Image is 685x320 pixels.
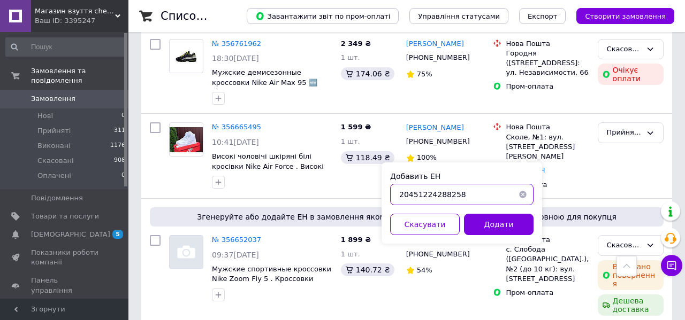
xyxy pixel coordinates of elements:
div: Дешева доставка [598,294,664,316]
button: Чат з покупцем [661,255,682,276]
span: 09:37[DATE] [212,251,259,259]
span: [DEMOGRAPHIC_DATA] [31,230,110,239]
div: Скасовано [607,240,642,251]
span: Завантажити звіт по пром-оплаті [255,11,390,21]
span: Замовлення та повідомлення [31,66,128,85]
span: Виконані [37,141,71,151]
button: Експорт [519,8,566,24]
img: Фото товару [174,40,199,73]
span: 1176 [110,141,125,151]
span: Прийняті [37,126,71,136]
input: Пошук [5,37,126,57]
span: Згенеруйте або додайте ЕН в замовлення якомога швидше — доставка буде безкоштовною для покупця [154,212,659,222]
div: Очікує оплати [598,64,664,85]
a: Фото товару [169,122,203,157]
span: Повідомлення [31,193,83,203]
span: Скасовані [37,156,74,166]
span: Оплачені [37,171,71,181]
button: Створити замовлення [576,8,674,24]
button: Скасувати [390,214,460,235]
div: [PHONE_NUMBER] [404,51,472,65]
div: Городня ([STREET_ADDRESS]: ул. Независимости, 66 [506,49,589,78]
div: Післяплата [506,180,589,190]
span: 1 599 ₴ [341,123,371,131]
a: № 356665495 [212,123,261,131]
span: 75% [417,70,432,78]
span: 2 349 ₴ [341,40,371,48]
div: Прийнято [607,127,642,138]
a: [PERSON_NAME] [406,39,464,49]
a: Мужские демисезонные кроссовки Nike Air Max 95 🆕 Кроссовки найк аир [PERSON_NAME] [212,68,317,106]
div: Ваш ID: 3395247 [35,16,128,26]
span: Панель управління [31,276,99,295]
a: Фото товару [169,39,203,73]
a: Створити замовлення [566,12,674,20]
span: Замовлення [31,94,75,104]
span: 908 [114,156,125,166]
div: 174.06 ₴ [341,67,394,80]
label: Добавить ЕН [390,172,440,181]
a: Фото товару [169,235,203,269]
div: [PHONE_NUMBER] [404,247,472,261]
span: Показники роботи компанії [31,248,99,267]
span: 18:30[DATE] [212,54,259,63]
img: Фото товару [170,127,203,152]
a: [PERSON_NAME] [406,123,464,133]
div: с. Слобода ([GEOGRAPHIC_DATA].), №2 (до 10 кг): вул. [STREET_ADDRESS] [506,245,589,284]
button: Додати [464,214,534,235]
span: 5 [112,230,123,239]
div: 118.49 ₴ [341,151,394,164]
button: Очистить [512,184,534,205]
div: [PHONE_NUMBER] [404,135,472,149]
div: Виконано повернення [598,260,664,290]
span: 1 шт. [341,53,360,61]
span: Створити замовлення [585,12,666,20]
div: Сколе, №1: вул. [STREET_ADDRESS][PERSON_NAME] [506,132,589,162]
span: Нові [37,111,53,121]
span: 54% [417,266,432,274]
div: Пром-оплата [506,82,589,91]
span: 1 шт. [341,137,360,145]
a: Мужские спортивные кроссовки Nike Zoom Fly 5 . Кроссовки весна-лето найк 44-28 см [212,265,331,293]
img: Фото товару [170,236,203,269]
button: Управління статусами [409,8,508,24]
div: Пром-оплата [506,288,589,298]
span: Управління статусами [418,12,500,20]
span: 1 899 ₴ [341,236,371,244]
a: Високі чоловічі шкіряні білі кросівки Nike Air Force . Високі найк аир форс [212,152,324,180]
a: № 356761962 [212,40,261,48]
span: 100% [417,153,437,161]
h1: Список замовлень [161,10,269,22]
div: Скасовано [607,44,642,55]
div: Нова Пошта [506,39,589,49]
span: 0 [121,171,125,181]
button: Завантажити звіт по пром-оплаті [247,8,399,24]
div: Нова Пошта [506,122,589,132]
span: 311 [114,126,125,136]
a: № 356652037 [212,236,261,244]
span: Експорт [528,12,558,20]
span: 1 шт. [341,250,360,258]
span: Товари та послуги [31,212,99,221]
span: 10:41[DATE] [212,138,259,146]
div: 140.72 ₴ [341,263,394,276]
span: 0 [121,111,125,121]
div: Нова Пошта [506,235,589,245]
span: Магазин взуття cherry_berry [35,6,115,16]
